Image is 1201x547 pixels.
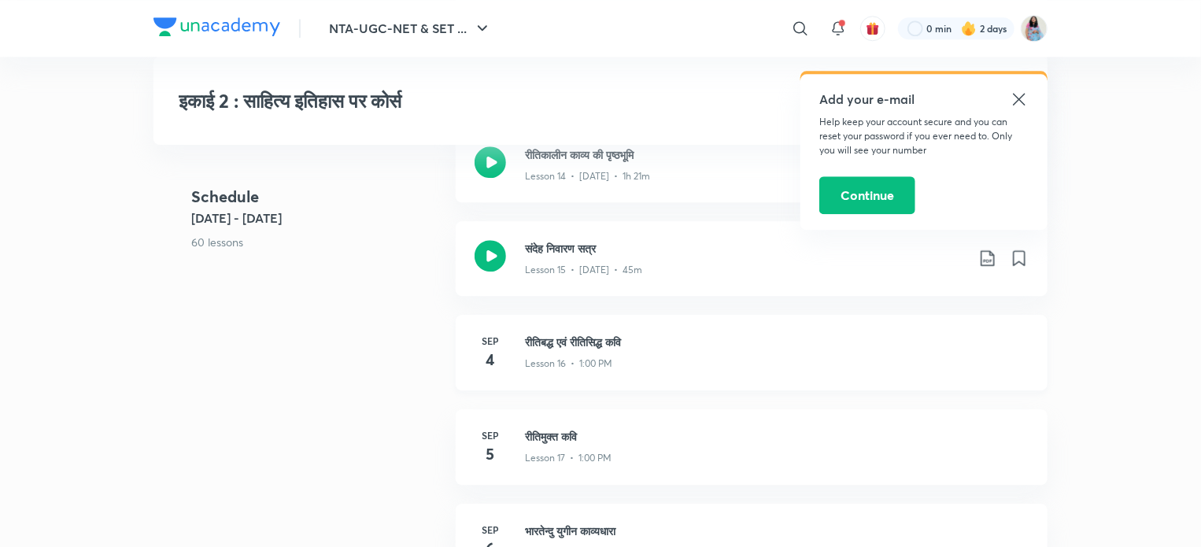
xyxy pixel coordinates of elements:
h3: संदेह निवारण सत्र [525,240,966,257]
a: Company Logo [153,17,280,40]
h3: रीतिमुक्त कवि [525,428,1029,445]
p: Lesson 16 • 1:00 PM [525,357,612,371]
h6: Sep [475,334,506,348]
a: संदेह निवारण सत्रLesson 15 • [DATE] • 45m [456,221,1048,315]
h3: इकाई 2 : साहित्य इतिहास पर कोर्स [179,90,795,113]
h4: 4 [475,348,506,371]
button: NTA-UGC-NET & SET ... [320,13,501,44]
h5: Add your e-mail [819,90,1029,109]
h6: Sep [475,523,506,537]
button: avatar [860,16,885,41]
a: रीतिकालीन काव्य की पृष्ठभूमिLesson 14 • [DATE] • 1h 21m [456,128,1048,221]
img: avatar [866,21,880,35]
img: Company Logo [153,17,280,36]
h5: [DATE] - [DATE] [191,209,443,227]
a: Sep4रीतिबद्ध एवं रीतिसिद्ध कविLesson 16 • 1:00 PM [456,315,1048,409]
h4: 5 [475,442,506,466]
p: 60 lessons [191,234,443,250]
h6: Sep [475,428,506,442]
p: Lesson 17 • 1:00 PM [525,451,612,465]
p: Help keep your account secure and you can reset your password if you ever need to. Only you will ... [819,115,1029,157]
button: Continue [819,176,915,214]
h4: Schedule [191,185,443,209]
h3: भारतेन्दु युगीन काव्यधारा [525,523,1029,539]
p: Lesson 15 • [DATE] • 45m [525,263,642,277]
p: Lesson 14 • [DATE] • 1h 21m [525,169,650,183]
img: streak [961,20,977,36]
h3: रीतिकालीन काव्य की पृष्ठभूमि [525,146,966,163]
a: Sep5रीतिमुक्त कविLesson 17 • 1:00 PM [456,409,1048,504]
img: Neha Yyy [1021,15,1048,42]
h3: रीतिबद्ध एवं रीतिसिद्ध कवि [525,334,1029,350]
